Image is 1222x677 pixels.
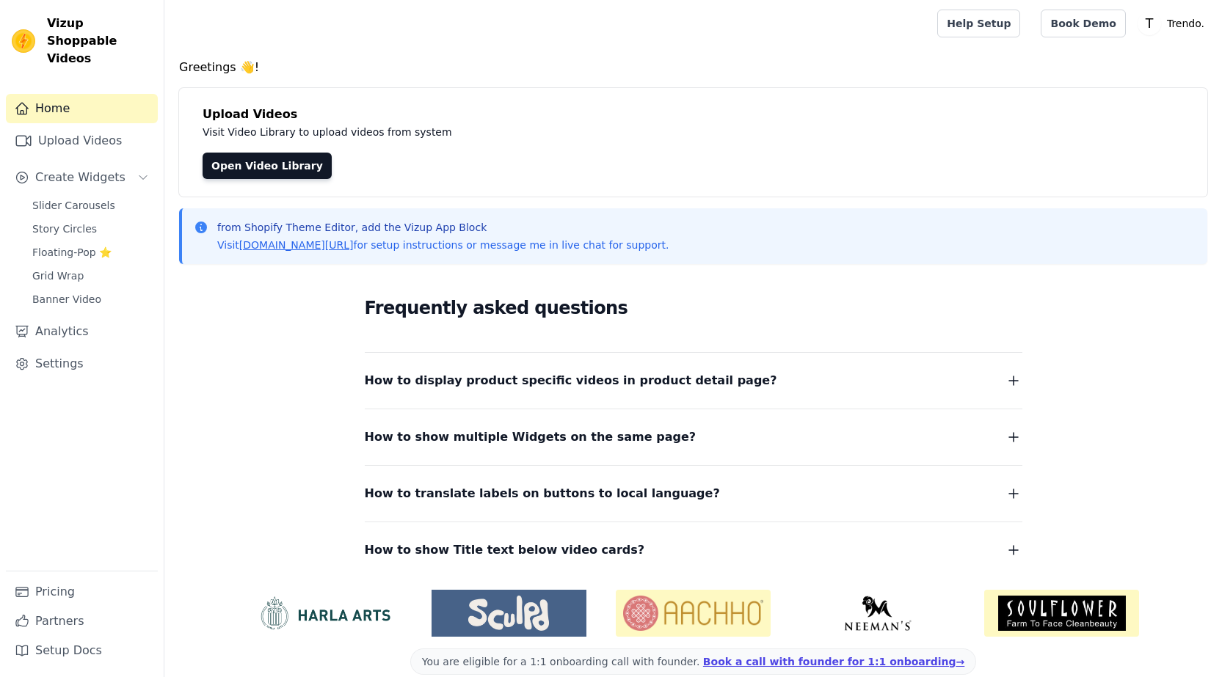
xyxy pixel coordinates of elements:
[365,370,1022,391] button: How to display product specific videos in product detail page?
[217,238,669,252] p: Visit for setup instructions or message me in live chat for support.
[6,94,158,123] a: Home
[800,596,955,631] img: Neeman's
[6,163,158,192] button: Create Widgets
[203,123,860,141] p: Visit Video Library to upload videos from system
[47,15,152,67] span: Vizup Shoppable Videos
[32,198,115,213] span: Slider Carousels
[365,540,1022,560] button: How to show Title text below video cards?
[432,596,586,631] img: Sculpd US
[616,590,771,637] img: Aachho
[703,656,964,667] a: Book a call with founder for 1:1 onboarding
[6,126,158,155] a: Upload Videos
[32,245,112,260] span: Floating-Pop ⭐
[203,153,332,179] a: Open Video Library
[23,289,158,310] a: Banner Video
[32,268,84,283] span: Grid Wrap
[12,29,35,53] img: Vizup
[1145,16,1154,31] text: T
[6,317,158,346] a: Analytics
[1138,10,1210,37] button: T Trendo.
[23,266,158,286] a: Grid Wrap
[1041,10,1125,37] a: Book Demo
[217,220,669,235] p: from Shopify Theme Editor, add the Vizup App Block
[239,239,354,251] a: [DOMAIN_NAME][URL]
[365,483,1022,504] button: How to translate labels on buttons to local language?
[32,222,97,236] span: Story Circles
[6,577,158,607] a: Pricing
[1161,10,1210,37] p: Trendo.
[23,195,158,216] a: Slider Carousels
[23,219,158,239] a: Story Circles
[35,169,126,186] span: Create Widgets
[32,292,101,307] span: Banner Video
[365,427,1022,447] button: How to show multiple Widgets on the same page?
[247,596,402,631] img: HarlaArts
[365,483,720,504] span: How to translate labels on buttons to local language?
[179,59,1207,76] h4: Greetings 👋!
[984,590,1139,637] img: Soulflower
[6,636,158,665] a: Setup Docs
[23,242,158,263] a: Floating-Pop ⭐
[6,349,158,378] a: Settings
[365,540,645,560] span: How to show Title text below video cards?
[203,106,1184,123] h4: Upload Videos
[6,607,158,636] a: Partners
[937,10,1020,37] a: Help Setup
[365,370,777,391] span: How to display product specific videos in product detail page?
[365,293,1022,323] h2: Frequently asked questions
[365,427,697,447] span: How to show multiple Widgets on the same page?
